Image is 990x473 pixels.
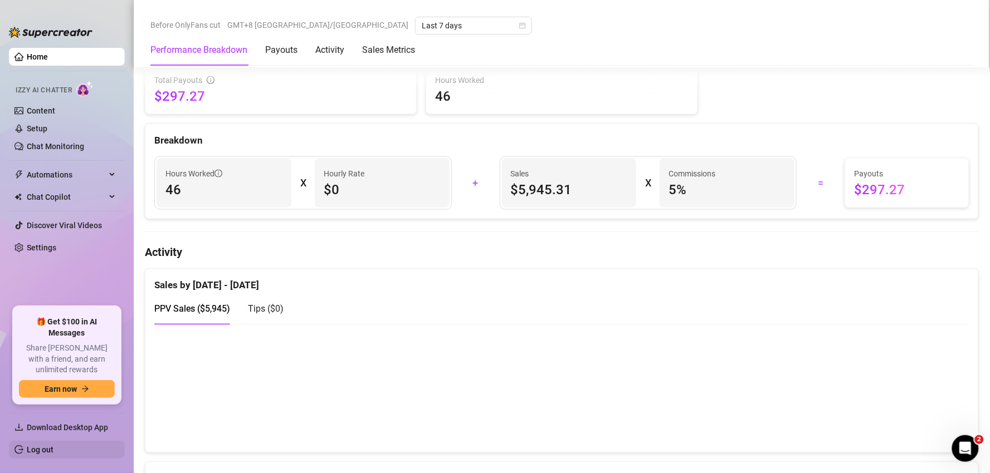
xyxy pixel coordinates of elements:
[27,52,48,61] a: Home
[27,423,108,432] span: Download Desktop App
[9,27,92,38] img: logo-BBDzfeDw.svg
[154,133,969,148] div: Breakdown
[165,181,282,199] span: 46
[511,167,628,180] span: Sales
[300,174,306,192] div: X
[27,445,53,454] a: Log out
[14,423,23,432] span: download
[315,43,344,57] div: Activity
[227,17,408,33] span: GMT+8 [GEOGRAPHIC_DATA]/[GEOGRAPHIC_DATA]
[81,385,89,393] span: arrow-right
[248,304,284,314] span: Tips ( $0 )
[27,124,47,133] a: Setup
[435,74,688,86] span: Hours Worked
[145,244,979,260] h4: Activity
[165,167,222,180] span: Hours Worked
[150,43,247,57] div: Performance Breakdown
[27,188,106,206] span: Chat Copilot
[27,142,84,151] a: Chat Monitoring
[19,317,115,338] span: 🎁 Get $100 in AI Messages
[952,435,979,462] iframe: Intercom live chat
[45,385,77,393] span: Earn now
[154,269,969,293] div: Sales by [DATE] - [DATE]
[669,167,715,180] article: Commissions
[19,380,115,398] button: Earn nowarrow-right
[14,193,22,201] img: Chat Copilot
[362,43,415,57] div: Sales Metrics
[154,74,202,86] span: Total Payouts
[645,174,651,192] div: X
[27,221,102,230] a: Discover Viral Videos
[154,87,407,105] span: $297.27
[27,106,55,115] a: Content
[207,76,214,84] span: info-circle
[519,22,526,29] span: calendar
[150,17,221,33] span: Before OnlyFans cut
[422,17,525,34] span: Last 7 days
[803,174,838,192] div: =
[975,435,984,444] span: 2
[14,170,23,179] span: thunderbolt
[154,304,230,314] span: PPV Sales ( $5,945 )
[324,181,441,199] span: $0
[27,166,106,184] span: Automations
[214,170,222,178] span: info-circle
[265,43,298,57] div: Payouts
[669,181,786,199] span: 5 %
[459,174,493,192] div: +
[16,85,72,96] span: Izzy AI Chatter
[435,87,688,105] span: 46
[854,181,960,199] span: $297.27
[324,167,364,180] article: Hourly Rate
[27,243,56,252] a: Settings
[854,167,960,180] span: Payouts
[511,181,628,199] span: $5,945.31
[19,343,115,376] span: Share [PERSON_NAME] with a friend, and earn unlimited rewards
[76,81,94,97] img: AI Chatter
